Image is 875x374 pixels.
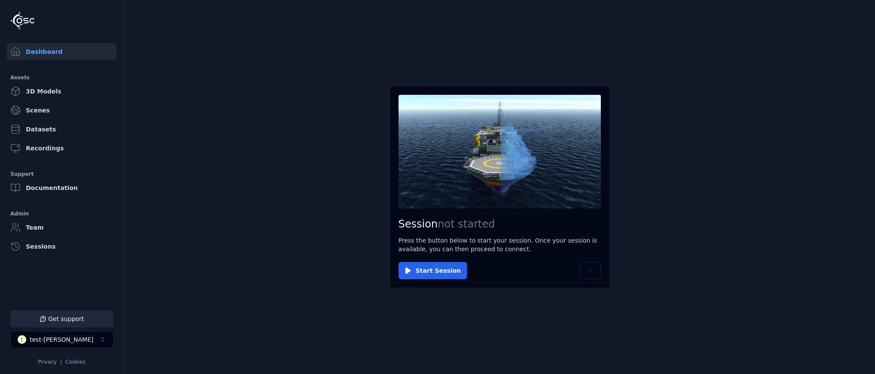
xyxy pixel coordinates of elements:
a: 3D Models [7,83,117,100]
div: t [18,335,26,344]
a: Documentation [7,179,117,196]
a: Cookies [65,359,86,365]
a: Dashboard [7,43,117,60]
button: Get support [10,310,113,327]
a: Recordings [7,140,117,157]
h2: Session [399,217,601,231]
div: Assets [10,72,113,83]
div: Support [10,169,113,179]
a: Team [7,219,117,236]
a: Datasets [7,121,117,138]
button: Start Session [399,262,467,279]
div: Admin [10,209,113,219]
img: Logo [10,12,34,30]
p: Press the button below to start your session. Once your session is available, you can then procee... [399,236,601,253]
button: Select a workspace [10,331,114,348]
a: Scenes [7,102,117,119]
a: Privacy [38,359,56,365]
a: Sessions [7,238,117,255]
div: test-[PERSON_NAME] [30,335,93,344]
span: not started [438,218,495,230]
span: | [60,359,62,365]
